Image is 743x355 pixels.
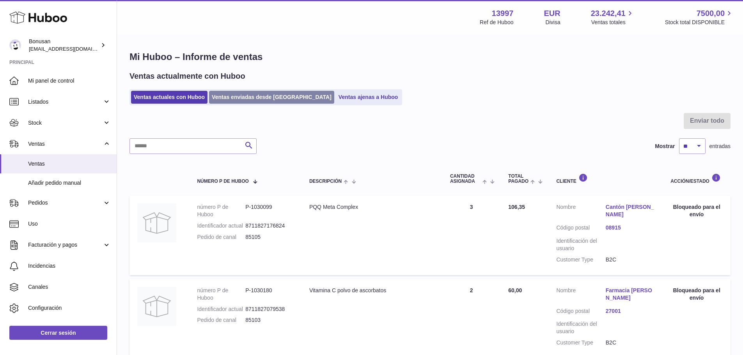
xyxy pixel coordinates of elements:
[508,204,525,210] span: 106,35
[697,8,725,19] span: 7500,00
[556,307,605,317] dt: Código postal
[28,98,103,106] span: Listados
[28,262,111,270] span: Incidencias
[28,119,103,127] span: Stock
[28,77,111,85] span: Mi panel de control
[197,222,245,230] dt: Identificador actual
[137,203,176,242] img: no-photo.jpg
[655,143,675,150] label: Mostrar
[556,339,605,346] dt: Customer Type
[492,8,514,19] strong: 13997
[209,91,334,104] a: Ventas enviadas desde [GEOGRAPHIC_DATA]
[28,283,111,291] span: Canales
[709,143,731,150] span: entradas
[544,8,560,19] strong: EUR
[137,287,176,326] img: no-photo.jpg
[245,222,294,230] dd: 8711827176824
[591,8,626,19] span: 23.242,41
[197,306,245,313] dt: Identificador actual
[670,203,723,218] div: Bloqueado para el envío
[29,38,99,53] div: Bonusan
[309,179,342,184] span: Descripción
[197,316,245,324] dt: Pedido de canal
[309,287,434,294] div: Vitamina C polvo de ascorbatos
[197,287,245,302] dt: número P de Huboo
[131,91,207,104] a: Ventas actuales con Huboo
[480,19,513,26] div: Ref de Huboo
[556,224,605,233] dt: Código postal
[606,224,655,231] a: 08915
[28,179,111,187] span: Añadir pedido manual
[665,19,734,26] span: Stock total DISPONIBLE
[28,140,103,148] span: Ventas
[591,8,635,26] a: 23.242,41 Ventas totales
[129,51,731,63] h1: Mi Huboo – Informe de ventas
[442,196,500,275] td: 3
[245,233,294,241] dd: 85105
[28,220,111,228] span: Uso
[245,203,294,218] dd: P-1030099
[28,241,103,249] span: Facturación y pagos
[556,256,605,263] dt: Customer Type
[309,203,434,211] div: PQQ Meta Complex
[336,91,401,104] a: Ventas ajenas a Huboo
[450,174,481,184] span: Cantidad ASIGNADA
[508,287,522,293] span: 60,00
[556,173,655,184] div: Cliente
[245,306,294,313] dd: 8711827079538
[245,287,294,302] dd: P-1030180
[508,174,528,184] span: Total pagado
[9,39,21,51] img: internalAdmin-13997@internal.huboo.com
[606,287,655,302] a: Farmacia [PERSON_NAME]
[197,233,245,241] dt: Pedido de canal
[29,46,115,52] span: [EMAIL_ADDRESS][DOMAIN_NAME]
[670,287,723,302] div: Bloqueado para el envío
[245,316,294,324] dd: 85103
[129,71,245,81] h2: Ventas actualmente con Huboo
[665,8,734,26] a: 7500,00 Stock total DISPONIBLE
[606,203,655,218] a: Cantón [PERSON_NAME]
[197,179,248,184] span: número P de Huboo
[28,304,111,312] span: Configuración
[556,237,605,252] dt: Identificación del usuario
[556,287,605,304] dt: Nombre
[606,256,655,263] dd: B2C
[9,326,107,340] a: Cerrar sesión
[556,320,605,335] dt: Identificación del usuario
[556,203,605,220] dt: Nombre
[606,339,655,346] dd: B2C
[197,203,245,218] dt: número P de Huboo
[591,19,635,26] span: Ventas totales
[606,307,655,315] a: 27001
[28,160,111,168] span: Ventas
[28,199,103,207] span: Pedidos
[546,19,560,26] div: Divisa
[670,173,723,184] div: Acción/Estado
